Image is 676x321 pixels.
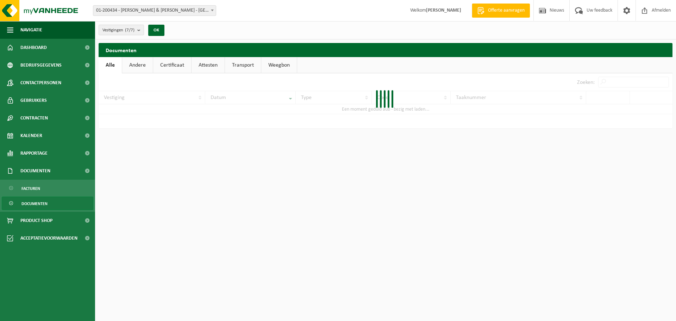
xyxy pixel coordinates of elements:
[20,229,77,247] span: Acceptatievoorwaarden
[93,6,216,16] span: 01-200434 - VULSTEKE & VERBEKE - POPERINGE
[20,92,47,109] span: Gebruikers
[20,109,48,127] span: Contracten
[99,57,122,73] a: Alle
[148,25,164,36] button: OK
[21,182,40,195] span: Facturen
[21,197,48,210] span: Documenten
[225,57,261,73] a: Transport
[102,25,134,36] span: Vestigingen
[261,57,297,73] a: Weegbon
[20,162,50,180] span: Documenten
[20,39,47,56] span: Dashboard
[20,144,48,162] span: Rapportage
[99,43,672,57] h2: Documenten
[20,21,42,39] span: Navigatie
[93,5,216,16] span: 01-200434 - VULSTEKE & VERBEKE - POPERINGE
[20,74,61,92] span: Contactpersonen
[472,4,530,18] a: Offerte aanvragen
[125,28,134,32] count: (7/7)
[20,212,52,229] span: Product Shop
[486,7,526,14] span: Offerte aanvragen
[426,8,461,13] strong: [PERSON_NAME]
[20,56,62,74] span: Bedrijfsgegevens
[192,57,225,73] a: Attesten
[20,127,42,144] span: Kalender
[99,25,144,35] button: Vestigingen(7/7)
[122,57,153,73] a: Andere
[153,57,191,73] a: Certificaat
[2,181,93,195] a: Facturen
[2,197,93,210] a: Documenten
